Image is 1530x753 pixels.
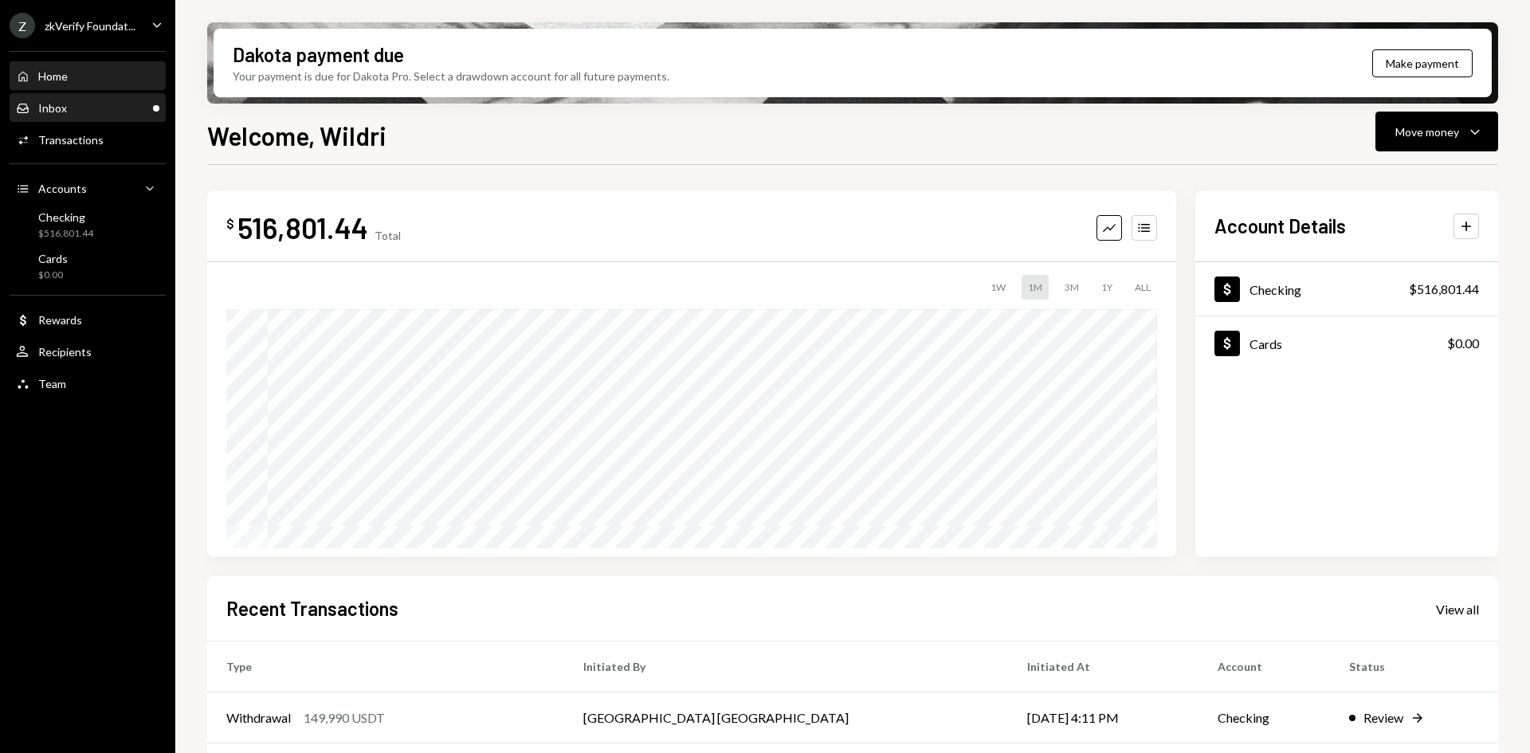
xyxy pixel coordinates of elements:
[10,93,166,122] a: Inbox
[1249,336,1282,351] div: Cards
[1128,275,1157,300] div: ALL
[1375,112,1498,151] button: Move money
[38,313,82,327] div: Rewards
[10,337,166,366] a: Recipients
[1436,600,1479,618] a: View all
[226,708,291,728] div: Withdrawal
[1095,275,1119,300] div: 1Y
[564,641,1009,692] th: Initiated By
[1058,275,1085,300] div: 3M
[1008,692,1198,743] td: [DATE] 4:11 PM
[207,120,386,151] h1: Welcome, Wildri
[1436,602,1479,618] div: View all
[1195,316,1498,370] a: Cards$0.00
[1249,282,1301,297] div: Checking
[237,210,368,245] div: 516,801.44
[226,595,398,622] h2: Recent Transactions
[1022,275,1049,300] div: 1M
[564,692,1009,743] td: [GEOGRAPHIC_DATA] [GEOGRAPHIC_DATA]
[1330,641,1498,692] th: Status
[1363,708,1403,728] div: Review
[38,101,67,115] div: Inbox
[1198,641,1330,692] th: Account
[1409,280,1479,299] div: $516,801.44
[226,216,234,232] div: $
[38,377,66,390] div: Team
[10,305,166,334] a: Rewards
[1395,124,1459,140] div: Move money
[38,269,68,282] div: $0.00
[38,210,93,224] div: Checking
[10,13,35,38] div: Z
[10,206,166,244] a: Checking$516,801.44
[984,275,1012,300] div: 1W
[304,708,385,728] div: 149,990 USDT
[1198,692,1330,743] td: Checking
[375,229,401,242] div: Total
[1195,262,1498,316] a: Checking$516,801.44
[1214,213,1346,239] h2: Account Details
[233,41,404,68] div: Dakota payment due
[10,369,166,398] a: Team
[1372,49,1473,77] button: Make payment
[233,68,669,84] div: Your payment is due for Dakota Pro. Select a drawdown account for all future payments.
[45,19,135,33] div: zkVerify Foundat...
[38,227,93,241] div: $516,801.44
[10,174,166,202] a: Accounts
[1008,641,1198,692] th: Initiated At
[38,182,87,195] div: Accounts
[10,125,166,154] a: Transactions
[38,252,68,265] div: Cards
[207,641,564,692] th: Type
[1447,334,1479,353] div: $0.00
[10,61,166,90] a: Home
[38,133,104,147] div: Transactions
[38,69,68,83] div: Home
[10,247,166,285] a: Cards$0.00
[38,345,92,359] div: Recipients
